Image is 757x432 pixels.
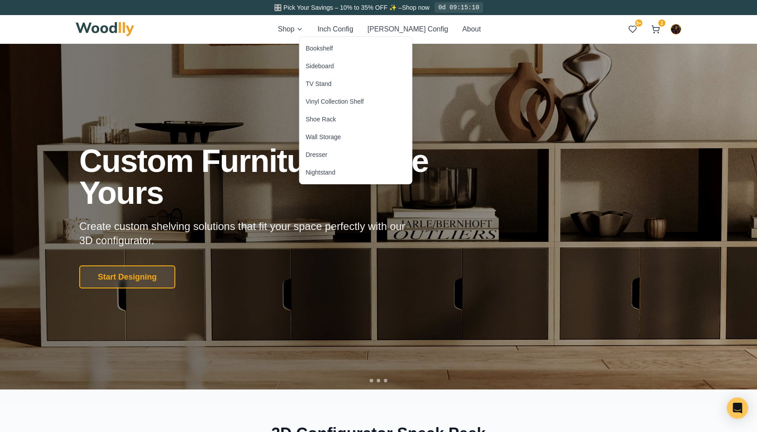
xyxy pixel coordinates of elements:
div: Nightstand [306,168,336,177]
div: Bookshelf [306,44,333,53]
div: Vinyl Collection Shelf [306,97,364,106]
div: Shop [299,36,413,184]
div: Sideboard [306,62,334,70]
div: TV Stand [306,79,332,88]
div: Wall Storage [306,132,341,141]
div: Shoe Rack [306,115,336,124]
div: Dresser [306,150,328,159]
